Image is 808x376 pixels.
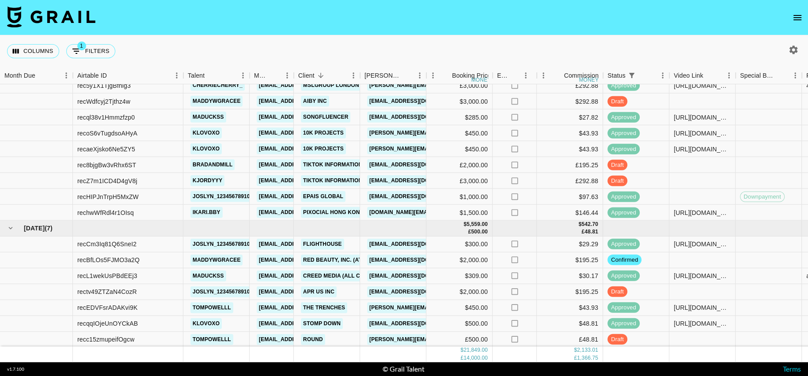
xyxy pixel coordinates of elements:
a: tompowelll [190,302,233,313]
div: Status [603,67,669,84]
div: rec5y1X1TjgBfhlg3 [77,81,131,90]
a: Pixocial Hong Kong Limited [301,207,389,218]
div: https://www.tiktok.com/@klovoxo/video/7541598012364066062?is_from_webapp=1&sender_device=pc&web_i... [674,144,731,153]
div: recBfLOs5FJMO3a2Q [77,256,140,264]
div: https://www.tiktok.com/@tompowelll/video/7550796278708423958?_r=1&_t=ZN-8zmjIRgiJ3m [674,303,731,312]
a: [EMAIL_ADDRESS][PERSON_NAME][DOMAIN_NAME] [257,191,401,202]
a: [PERSON_NAME][EMAIL_ADDRESS][PERSON_NAME][DOMAIN_NAME] [367,143,557,154]
div: 21,849.00 [463,346,488,354]
a: 10k Projects [301,143,346,154]
button: Select columns [7,44,59,58]
div: £195.25 [537,157,603,173]
a: klovoxo [190,128,222,139]
button: Sort [107,69,119,82]
a: [EMAIL_ADDRESS][PERSON_NAME][DOMAIN_NAME] [257,175,401,186]
a: Red Beauty, Inc. (ATTN: [GEOGRAPHIC_DATA]) [301,254,434,265]
a: [EMAIL_ADDRESS][PERSON_NAME][DOMAIN_NAME] [257,112,401,123]
a: [EMAIL_ADDRESS][PERSON_NAME][DOMAIN_NAME] [257,286,401,297]
div: recaeXjsko6Ne5ZY5 [77,144,135,153]
div: 500.00 [471,228,488,236]
a: joslyn_12345678910 [190,286,252,297]
div: Talent [188,67,205,84]
span: approved [607,192,640,201]
div: money [579,77,599,83]
div: Airtable ID [77,67,107,84]
div: Expenses: Remove Commission? [497,67,509,84]
a: [EMAIL_ADDRESS][DOMAIN_NAME] [367,238,466,249]
div: Expenses: Remove Commission? [493,67,537,84]
button: Sort [268,69,281,82]
div: Client [294,67,360,84]
a: [EMAIL_ADDRESS][DOMAIN_NAME] [367,159,466,170]
a: maduckss [190,270,226,281]
div: $195.25 [537,284,603,300]
span: draft [607,97,627,105]
div: [PERSON_NAME] [364,67,401,84]
div: $97.63 [537,189,603,205]
div: 5,559.00 [467,221,488,228]
button: Show filters [626,69,638,82]
span: Downpayment [740,192,784,201]
a: [EMAIL_ADDRESS][PERSON_NAME][DOMAIN_NAME] [257,318,401,329]
span: approved [607,303,640,312]
button: Menu [537,69,550,82]
button: Show filters [66,44,115,58]
div: $ [463,221,467,228]
a: bradandmill [190,159,235,170]
div: $30.17 [537,268,603,284]
div: $450.00 [426,125,493,141]
div: $ [574,346,577,354]
button: Menu [170,69,183,82]
a: [EMAIL_ADDRESS][DOMAIN_NAME] [367,191,466,202]
a: [EMAIL_ADDRESS][DOMAIN_NAME] [367,270,466,281]
button: Menu [413,69,426,82]
div: recc15zmupeifOgcw [77,335,134,344]
span: approved [607,81,640,90]
div: 14,000.00 [463,354,488,361]
div: money [471,77,491,83]
span: approved [607,319,640,327]
div: $43.93 [537,300,603,316]
button: Sort [205,69,217,82]
button: Sort [703,69,716,82]
div: recWdfcyj2Tjthz4w [77,97,130,105]
button: Menu [656,69,669,82]
div: Talent [183,67,250,84]
button: Sort [638,69,650,82]
button: Sort [776,69,789,82]
div: $450.00 [426,141,493,157]
div: 542.70 [581,221,598,228]
img: Grail Talent [7,6,95,27]
div: £292.88 [537,173,603,189]
span: draft [607,177,627,185]
a: [EMAIL_ADDRESS][DOMAIN_NAME] [367,318,466,329]
span: draft [607,161,627,169]
div: £ [460,354,463,361]
div: recHIPJnTrpH5MxZW [77,192,139,201]
div: 2,133.01 [577,346,598,354]
div: $146.44 [537,205,603,221]
button: Menu [347,69,360,82]
button: Sort [509,69,522,82]
a: [EMAIL_ADDRESS][PERSON_NAME][DOMAIN_NAME] [257,302,401,313]
a: [DOMAIN_NAME][EMAIL_ADDRESS][DOMAIN_NAME] [367,207,510,218]
a: Songfluencer [301,112,350,123]
a: joslyn_12345678910 [190,238,252,249]
div: $29.29 [537,236,603,252]
div: recqqIOjeUnOYCkAB [77,319,138,328]
div: $ [579,221,582,228]
div: https://www.tiktok.com/@klovoxo/video/7540798555607354679?is_from_webapp=1&sender_device=pc&web_i... [674,128,731,137]
a: kjordyyy [190,175,224,186]
div: https://www.instagram.com/reel/DOjVfK5jFaB/ [674,208,731,217]
button: Menu [236,69,250,82]
span: approved [607,208,640,217]
div: $285.00 [426,109,493,125]
a: AIBY Inc [301,96,329,107]
div: 1 active filter [626,69,638,82]
div: £292.88 [537,78,603,94]
div: Special Booking Type [740,67,776,84]
div: £2,000.00 [426,157,493,173]
div: $3,000.00 [426,94,493,109]
button: Sort [440,69,452,82]
a: Creed Media (All Campaigns) [301,270,393,281]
